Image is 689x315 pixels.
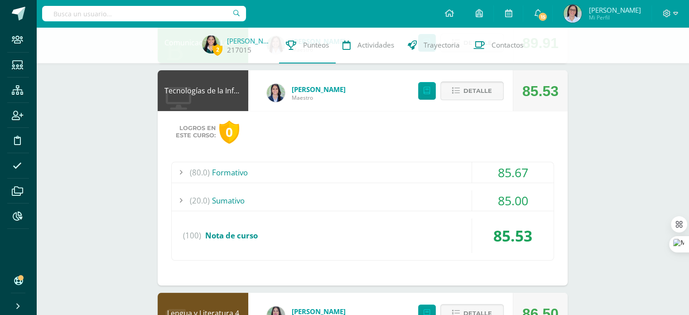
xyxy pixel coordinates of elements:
[472,190,554,211] div: 85.00
[440,82,504,100] button: Detalle
[588,5,641,15] span: [PERSON_NAME]
[202,35,220,53] img: 850e85adf1f9d6f0507dff7766d5b93b.png
[190,190,210,211] span: (20.0)
[472,218,554,253] div: 85.53
[472,162,554,183] div: 85.67
[303,40,329,50] span: Punteos
[279,27,336,63] a: Punteos
[357,40,394,50] span: Actividades
[588,14,641,21] span: Mi Perfil
[42,6,246,21] input: Busca un usuario...
[401,27,467,63] a: Trayectoria
[467,27,530,63] a: Contactos
[158,70,248,111] div: Tecnologías de la Información y la Comunicación 4
[219,121,239,144] div: 0
[522,71,559,111] div: 85.53
[292,94,346,102] span: Maestro
[424,40,460,50] span: Trayectoria
[463,82,492,99] span: Detalle
[267,84,285,102] img: 7489ccb779e23ff9f2c3e89c21f82ed0.png
[205,230,258,241] span: Nota de curso
[172,162,554,183] div: Formativo
[172,190,554,211] div: Sumativo
[538,12,548,22] span: 15
[212,44,222,55] span: 2
[164,86,337,96] a: Tecnologías de la Información y la Comunicación 4
[491,40,523,50] span: Contactos
[336,27,401,63] a: Actividades
[227,45,251,55] a: 217015
[183,218,201,253] span: (100)
[292,85,346,94] a: [PERSON_NAME]
[190,162,210,183] span: (80.0)
[227,36,272,45] a: [PERSON_NAME]
[176,125,216,139] span: Logros en este curso:
[564,5,582,23] img: 65f5ad2135174e629501159bff54d22a.png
